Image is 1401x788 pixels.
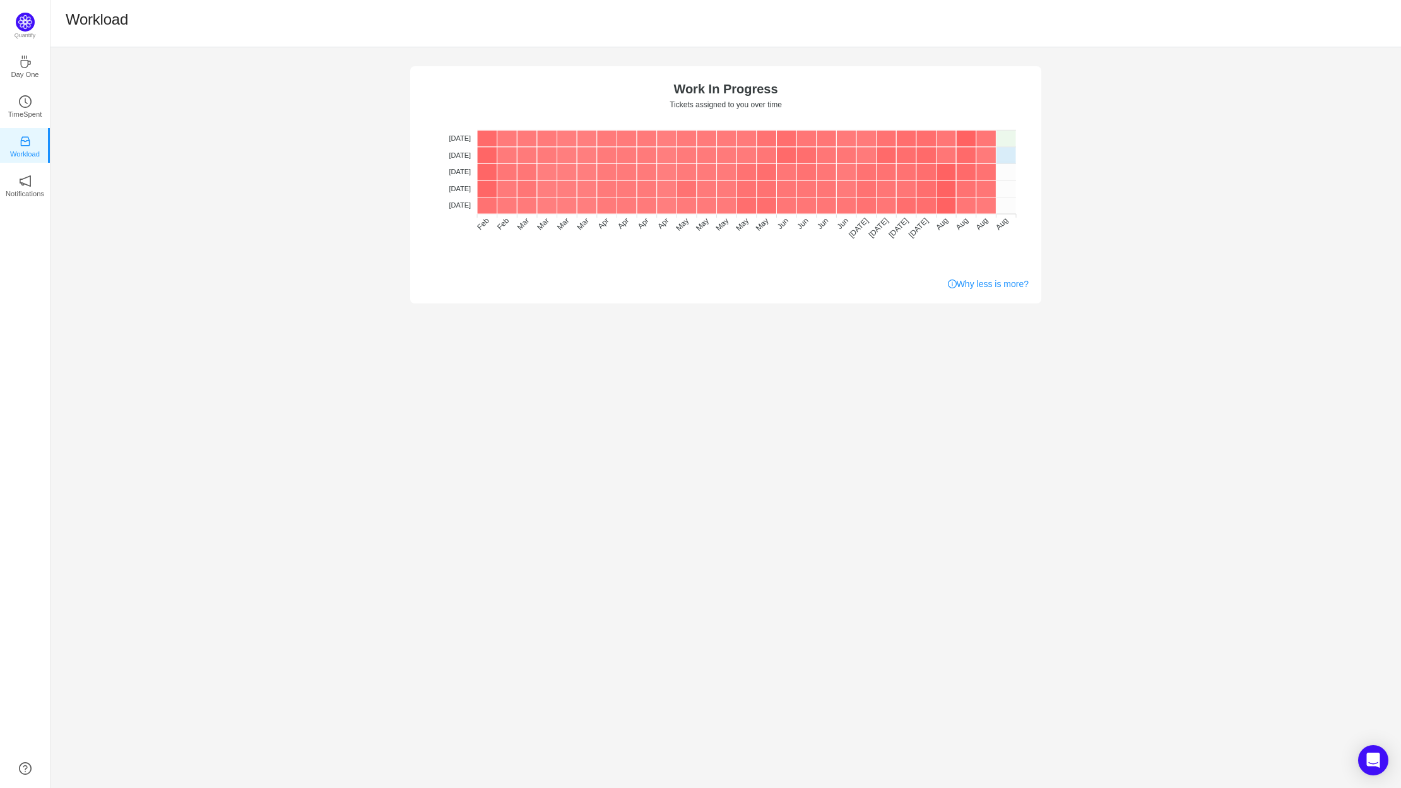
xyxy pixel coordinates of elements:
a: icon: clock-circleTimeSpent [19,99,32,112]
tspan: [DATE] [847,216,870,239]
tspan: Feb [495,216,511,232]
p: Workload [10,148,40,160]
h1: Workload [66,10,128,29]
tspan: Jun [776,216,791,231]
tspan: Apr [656,216,670,230]
tspan: Apr [616,216,630,230]
tspan: Apr [636,216,651,230]
tspan: Aug [934,216,950,232]
tspan: [DATE] [867,216,890,239]
a: icon: inboxWorkload [19,139,32,151]
tspan: [DATE] [887,216,910,239]
i: icon: info-circle [948,279,957,288]
tspan: [DATE] [449,201,471,209]
p: Quantify [15,32,36,40]
div: Open Intercom Messenger [1358,745,1388,775]
i: icon: coffee [19,56,32,68]
tspan: [DATE] [449,151,471,159]
a: Why less is more? [948,278,1029,291]
tspan: May [714,216,731,233]
tspan: [DATE] [449,168,471,175]
tspan: Feb [475,216,491,232]
tspan: Jun [836,216,851,231]
tspan: Mar [576,216,591,232]
img: Quantify [16,13,35,32]
tspan: Mar [555,216,571,232]
tspan: Aug [974,216,990,232]
i: icon: clock-circle [19,95,32,108]
tspan: May [734,216,750,233]
tspan: May [694,216,711,233]
tspan: May [754,216,771,233]
a: icon: notificationNotifications [19,179,32,191]
text: Work In Progress [673,82,777,96]
tspan: Aug [954,216,970,232]
tspan: Aug [994,216,1010,232]
a: icon: question-circle [19,762,32,775]
p: TimeSpent [8,109,42,120]
tspan: [DATE] [449,134,471,142]
tspan: Jun [815,216,831,231]
tspan: Mar [535,216,551,232]
tspan: [DATE] [449,185,471,192]
tspan: [DATE] [907,216,930,239]
p: Day One [11,69,38,80]
i: icon: notification [19,175,32,187]
tspan: Jun [795,216,810,231]
tspan: May [674,216,690,233]
tspan: Apr [596,216,610,230]
tspan: Mar [516,216,531,232]
i: icon: inbox [19,135,32,148]
p: Notifications [6,188,44,199]
text: Tickets assigned to you over time [670,100,782,109]
a: icon: coffeeDay One [19,59,32,72]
